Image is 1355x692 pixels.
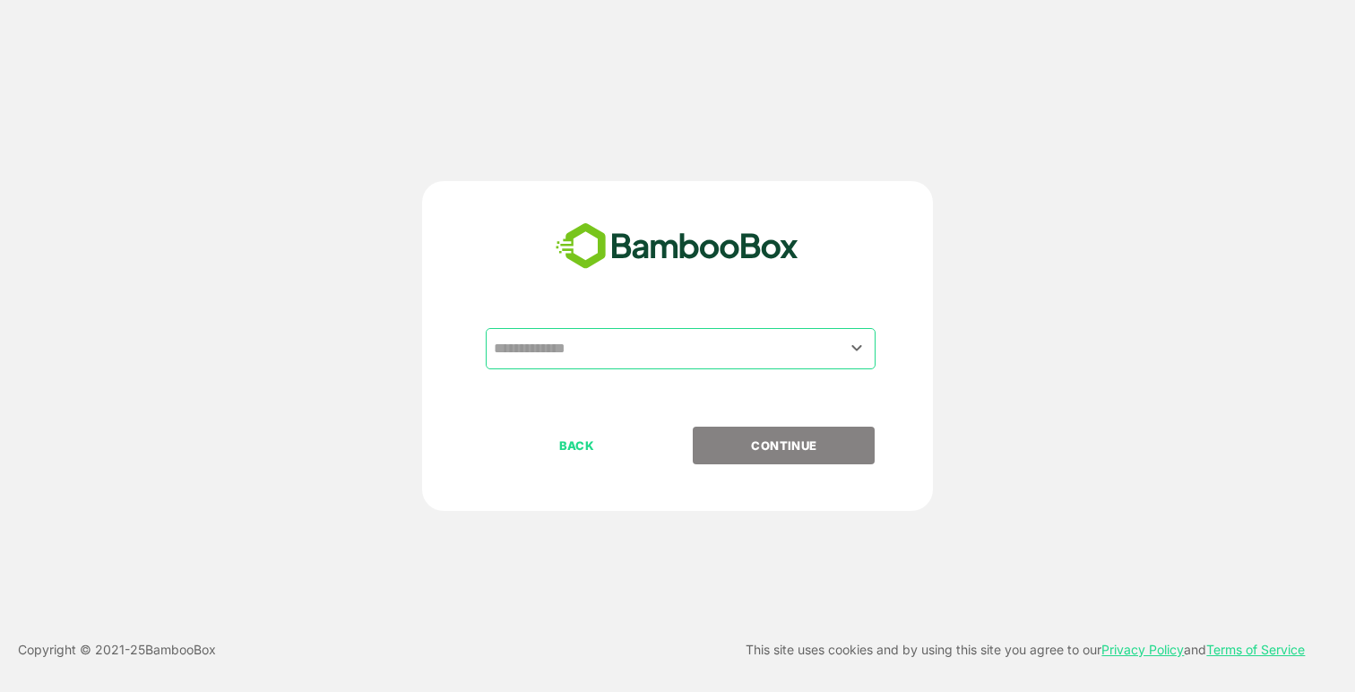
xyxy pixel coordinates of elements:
[1206,642,1305,657] a: Terms of Service
[845,336,869,360] button: Open
[486,427,668,464] button: BACK
[1101,642,1184,657] a: Privacy Policy
[695,436,874,455] p: CONTINUE
[488,436,667,455] p: BACK
[693,427,875,464] button: CONTINUE
[746,639,1305,661] p: This site uses cookies and by using this site you agree to our and
[546,217,808,276] img: bamboobox
[18,639,216,661] p: Copyright © 2021- 25 BambooBox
